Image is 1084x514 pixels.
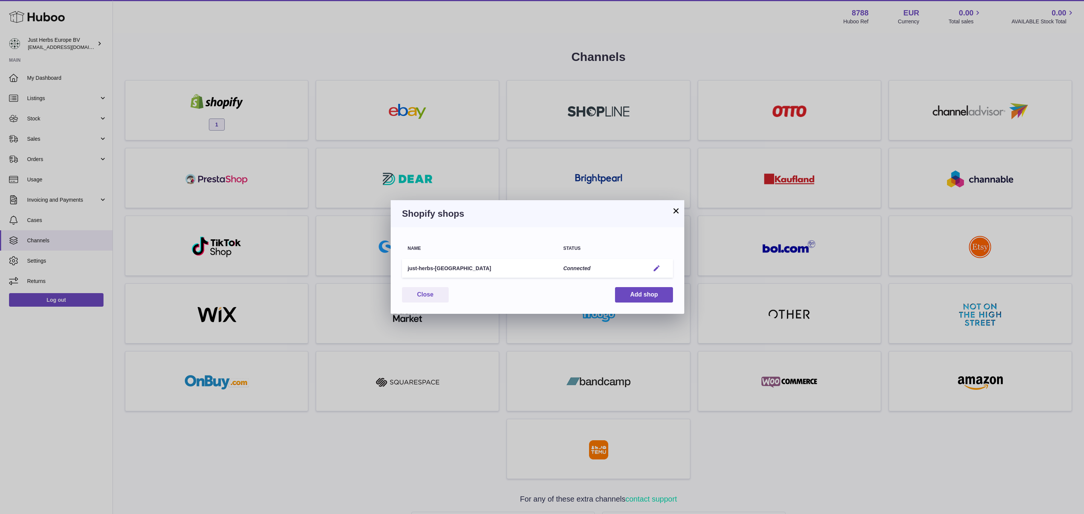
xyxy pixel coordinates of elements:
button: Close [402,287,449,303]
div: Name [408,246,552,251]
td: just-herbs-[GEOGRAPHIC_DATA] [402,259,557,278]
td: Connected [557,259,644,278]
div: Status [563,246,638,251]
button: × [671,206,681,215]
h3: Shopify shops [402,208,673,220]
button: Add shop [615,287,673,303]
